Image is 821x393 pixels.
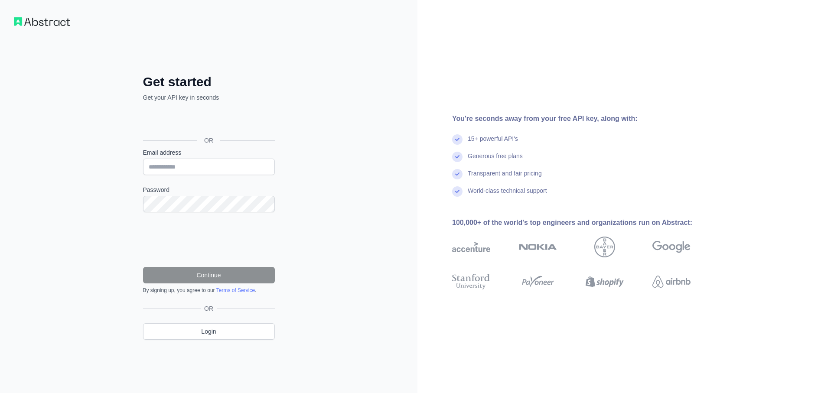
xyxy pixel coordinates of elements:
img: Workflow [14,17,70,26]
iframe: reCAPTCHA [143,223,275,257]
div: 100,000+ of the world's top engineers and organizations run on Abstract: [452,218,718,228]
span: OR [201,304,217,313]
h2: Get started [143,74,275,90]
img: check mark [452,186,463,197]
div: By signing up, you agree to our . [143,287,275,294]
label: Email address [143,148,275,157]
div: World-class technical support [468,186,547,204]
img: shopify [586,272,624,291]
img: payoneer [519,272,557,291]
img: check mark [452,134,463,145]
iframe: Sign in with Google Button [139,111,277,130]
img: nokia [519,237,557,257]
img: check mark [452,152,463,162]
span: OR [197,136,220,145]
div: Generous free plans [468,152,523,169]
img: accenture [452,237,490,257]
img: bayer [594,237,615,257]
div: Transparent and fair pricing [468,169,542,186]
img: stanford university [452,272,490,291]
img: google [652,237,691,257]
p: Get your API key in seconds [143,93,275,102]
img: check mark [452,169,463,179]
a: Terms of Service [216,287,255,293]
a: Login [143,323,275,340]
label: Password [143,185,275,194]
img: airbnb [652,272,691,291]
button: Continue [143,267,275,283]
div: 15+ powerful API's [468,134,518,152]
div: You're seconds away from your free API key, along with: [452,114,718,124]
